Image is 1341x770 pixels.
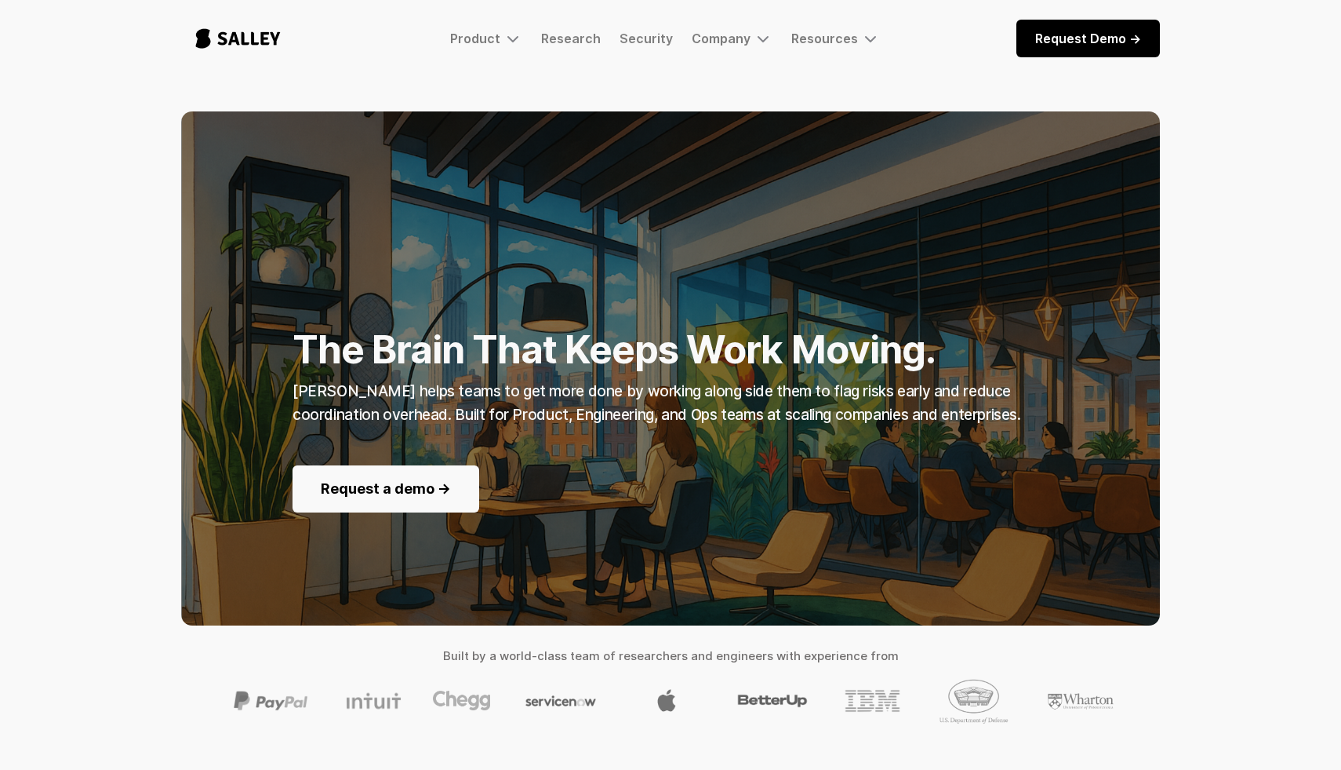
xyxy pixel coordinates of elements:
[791,31,858,46] div: Resources
[181,644,1160,668] h4: Built by a world-class team of researchers and engineers with experience from
[791,29,880,48] div: Resources
[692,29,772,48] div: Company
[293,327,936,373] strong: The Brain That Keeps Work Moving.
[293,382,1021,424] strong: [PERSON_NAME] helps teams to get more done by working along side them to flag risks early and red...
[450,31,500,46] div: Product
[1016,20,1160,57] a: Request Demo ->
[692,31,750,46] div: Company
[293,465,479,513] a: Request a demo ->
[181,13,295,64] a: home
[450,29,522,48] div: Product
[620,31,673,46] a: Security
[541,31,601,46] a: Research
